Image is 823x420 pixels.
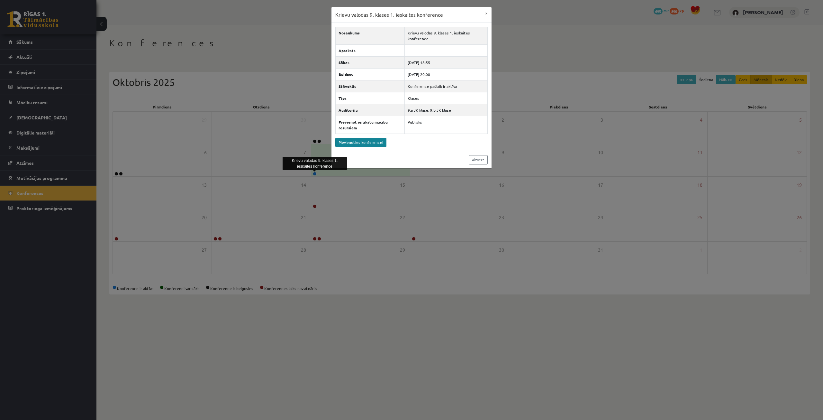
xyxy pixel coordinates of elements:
a: Pievienoties konferencei [335,138,386,147]
th: Nosaukums [336,27,405,44]
td: Konference pašlaik ir aktīva [404,80,487,92]
a: Aizvērt [469,155,488,164]
div: Krievu valodas 9. klases 1. ieskaites konference [283,157,347,170]
th: Apraksts [336,44,405,56]
th: Beidzas [336,68,405,80]
td: [DATE] 20:00 [404,68,487,80]
th: Stāvoklis [336,80,405,92]
td: Krievu valodas 9. klases 1. ieskaites konference [404,27,487,44]
th: Auditorija [336,104,405,116]
td: [DATE] 18:55 [404,56,487,68]
h3: Krievu valodas 9. klases 1. ieskaites konference [335,11,443,19]
td: 9.a JK klase, 9.b JK klase [404,104,487,116]
th: Tips [336,92,405,104]
button: × [481,7,492,19]
td: Publisks [404,116,487,134]
th: Sākas [336,56,405,68]
td: Klases [404,92,487,104]
th: Pievienot ierakstu mācību resursiem [336,116,405,134]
